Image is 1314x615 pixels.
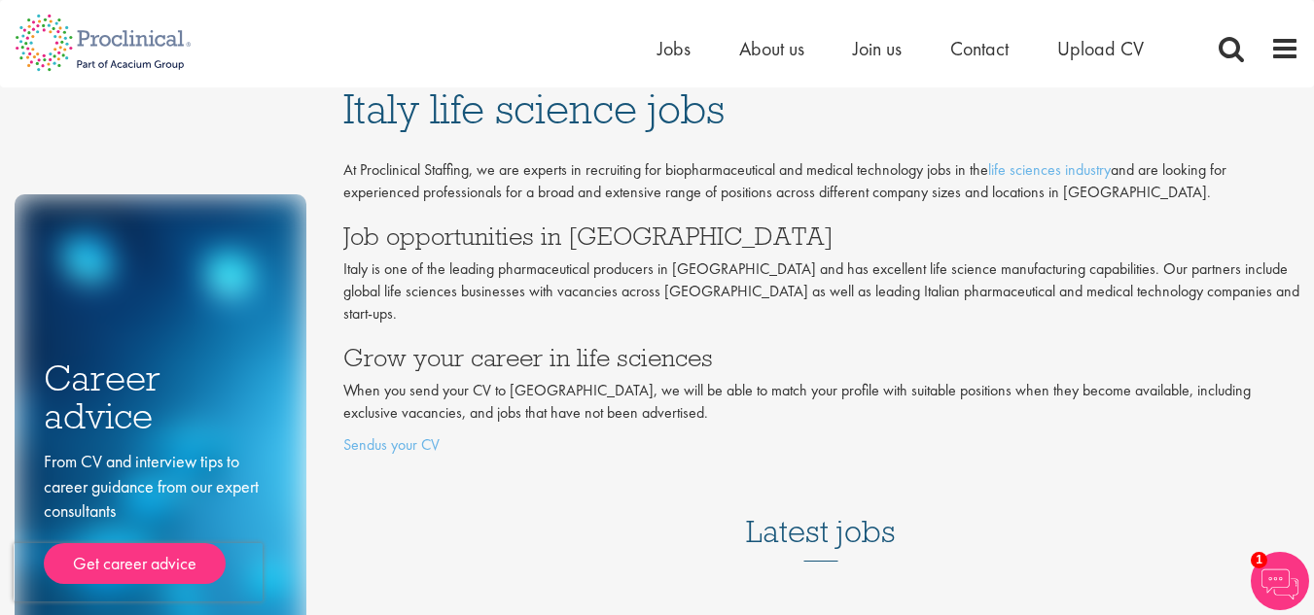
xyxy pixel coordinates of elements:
[950,36,1009,61] a: Contact
[1251,552,1267,568] span: 1
[853,36,902,61] a: Join us
[343,345,1299,370] h3: Grow your career in life sciences
[343,258,1299,325] p: Italy is one of the leading pharmaceutical producers in [GEOGRAPHIC_DATA] and has excellent life ...
[44,359,277,434] h3: Career advice
[1251,552,1309,610] img: Chatbot
[343,434,440,455] a: Sendus your CV
[657,36,691,61] a: Jobs
[988,159,1111,180] a: life sciences industry
[343,83,725,135] span: Italy life science jobs
[343,159,1299,204] p: At Proclinical Staffing, we are experts in recruiting for biopharmaceutical and medical technolog...
[1057,36,1144,61] a: Upload CV
[14,543,263,601] iframe: reCAPTCHA
[343,380,1299,425] p: When you send your CV to [GEOGRAPHIC_DATA], we will be able to match your profile with suitable p...
[746,466,896,562] h3: Latest jobs
[739,36,804,61] a: About us
[343,223,1299,249] h3: Job opportunities in [GEOGRAPHIC_DATA]
[44,449,277,584] div: From CV and interview tips to career guidance from our expert consultants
